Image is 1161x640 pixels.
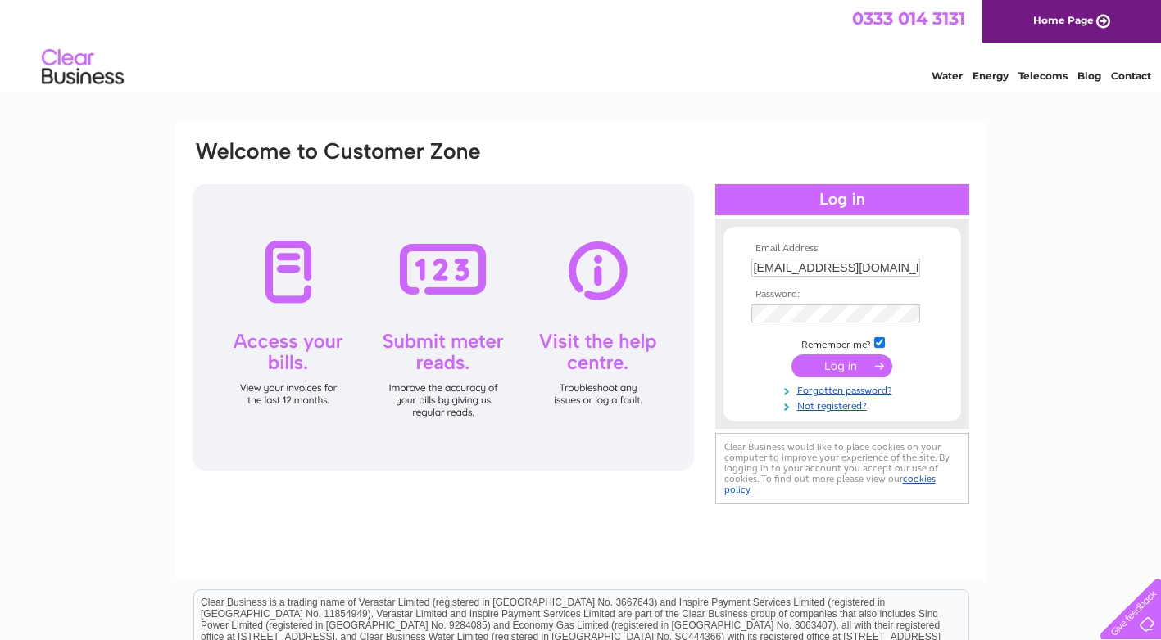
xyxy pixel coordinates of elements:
div: Clear Business would like to place cookies on your computer to improve your experience of the sit... [715,433,969,504]
td: Remember me? [747,335,937,351]
a: Contact [1111,70,1151,82]
a: Forgotten password? [751,381,937,397]
th: Password: [747,289,937,300]
a: Blog [1077,70,1101,82]
th: Email Address: [747,243,937,255]
a: Energy [973,70,1009,82]
a: 0333 014 3131 [852,8,965,29]
a: Not registered? [751,397,937,412]
a: Telecoms [1018,70,1068,82]
img: logo.png [41,43,125,92]
a: cookies policy [724,473,936,495]
input: Submit [791,354,892,377]
a: Water [932,70,963,82]
div: Clear Business is a trading name of Verastar Limited (registered in [GEOGRAPHIC_DATA] No. 3667643... [194,9,968,79]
